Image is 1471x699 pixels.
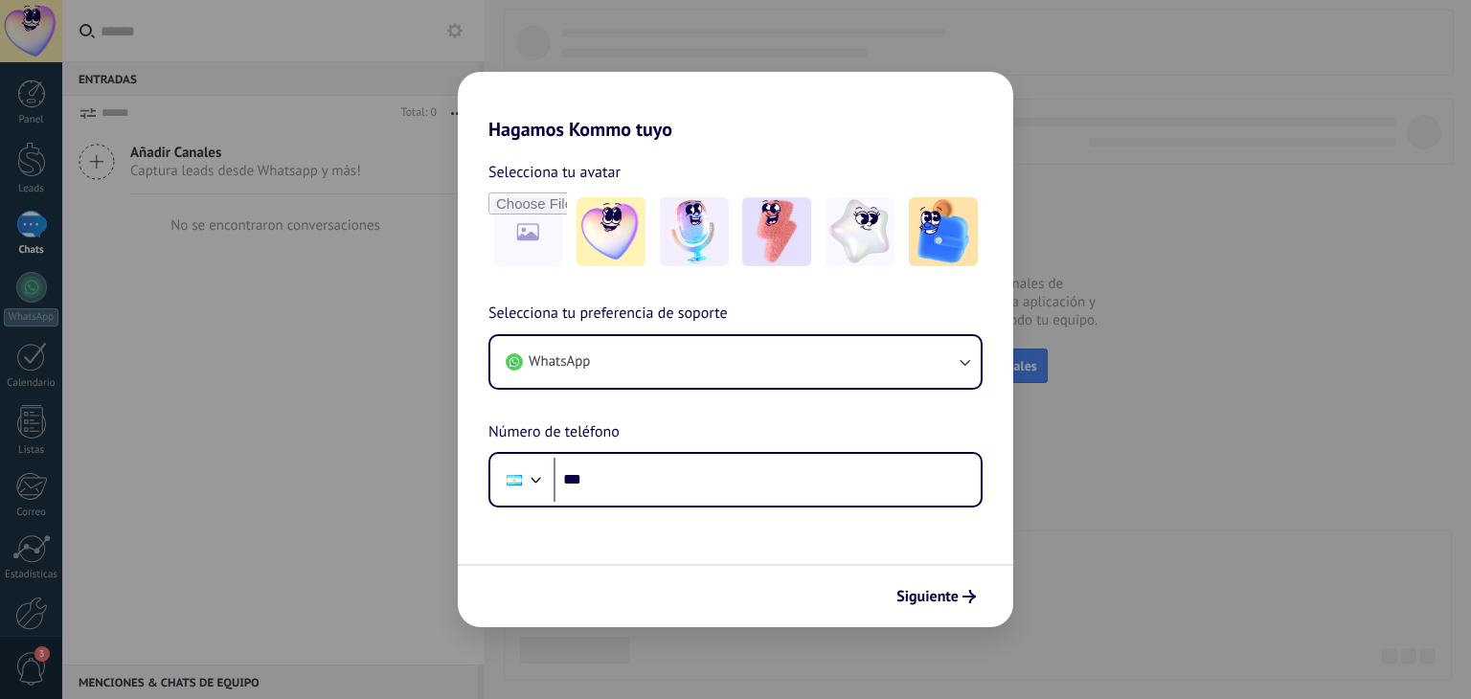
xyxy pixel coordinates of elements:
[660,197,729,266] img: -2.jpeg
[896,590,959,603] span: Siguiente
[488,160,621,185] span: Selecciona tu avatar
[496,460,532,500] div: Argentina: + 54
[529,352,590,372] span: WhatsApp
[488,420,620,445] span: Número de teléfono
[909,197,978,266] img: -5.jpeg
[888,580,984,613] button: Siguiente
[458,72,1013,141] h2: Hagamos Kommo tuyo
[488,302,728,327] span: Selecciona tu preferencia de soporte
[577,197,645,266] img: -1.jpeg
[826,197,894,266] img: -4.jpeg
[490,336,981,388] button: WhatsApp
[742,197,811,266] img: -3.jpeg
